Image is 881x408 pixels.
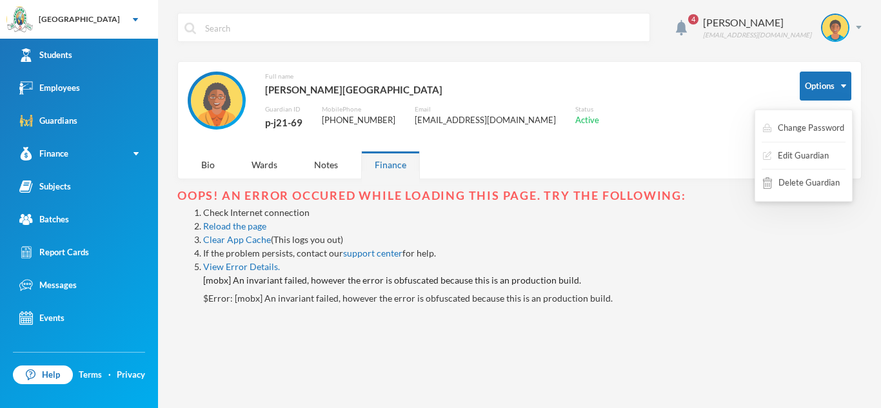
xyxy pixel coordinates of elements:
li: Check Internet connection [203,206,862,219]
div: Finance [361,151,420,179]
img: GUARDIAN [191,75,243,126]
div: Email [415,104,556,114]
a: Terms [79,369,102,382]
a: Clear App Cache [203,234,271,245]
div: Mobile Phone [322,104,395,114]
a: Help [13,365,73,385]
div: Report Cards [19,246,89,259]
input: Search [204,14,643,43]
div: Full name [265,72,599,81]
img: search [184,23,196,34]
button: Change Password [762,117,846,140]
div: Wards [238,151,291,179]
a: View Error Details. [203,261,280,272]
div: Active [575,114,599,127]
p: $ Error: [mobx] An invariant failed, however the error is obfuscated because this is an productio... [203,291,862,305]
button: Options [800,72,851,101]
div: Status [575,104,599,114]
div: Events [19,311,64,325]
div: Oops! An error occured while loading this page. Try the following: [177,186,862,206]
img: STUDENT [822,15,848,41]
img: logo [7,7,33,33]
div: [EMAIL_ADDRESS][DOMAIN_NAME] [415,114,556,127]
div: Guardian ID [265,104,302,114]
div: Batches [19,213,69,226]
div: [GEOGRAPHIC_DATA] [39,14,120,25]
div: Employees [19,81,80,95]
span: 4 [688,14,698,24]
div: [EMAIL_ADDRESS][DOMAIN_NAME] [703,30,811,40]
div: Students [19,48,72,62]
h4: [mobx] An invariant failed, however the error is obfuscated because this is an production build. [203,273,862,287]
a: Privacy [117,369,145,382]
div: Messages [19,278,77,292]
button: Edit Guardian [762,144,830,168]
div: [PHONE_NUMBER] [322,114,395,127]
button: Delete Guardian [762,171,841,195]
li: (This logs you out) [203,233,862,246]
a: Reload the page [203,220,266,231]
li: If the problem persists, contact our for help. [203,246,862,260]
div: · [108,369,111,382]
div: p-j21-69 [265,114,302,131]
div: Notes [301,151,351,179]
a: support center [343,248,402,258]
div: [PERSON_NAME] [703,15,811,30]
div: [PERSON_NAME][GEOGRAPHIC_DATA] [265,81,599,98]
div: Bio [188,151,228,179]
div: Subjects [19,180,71,193]
div: Guardians [19,114,77,128]
div: Finance [19,147,68,160]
